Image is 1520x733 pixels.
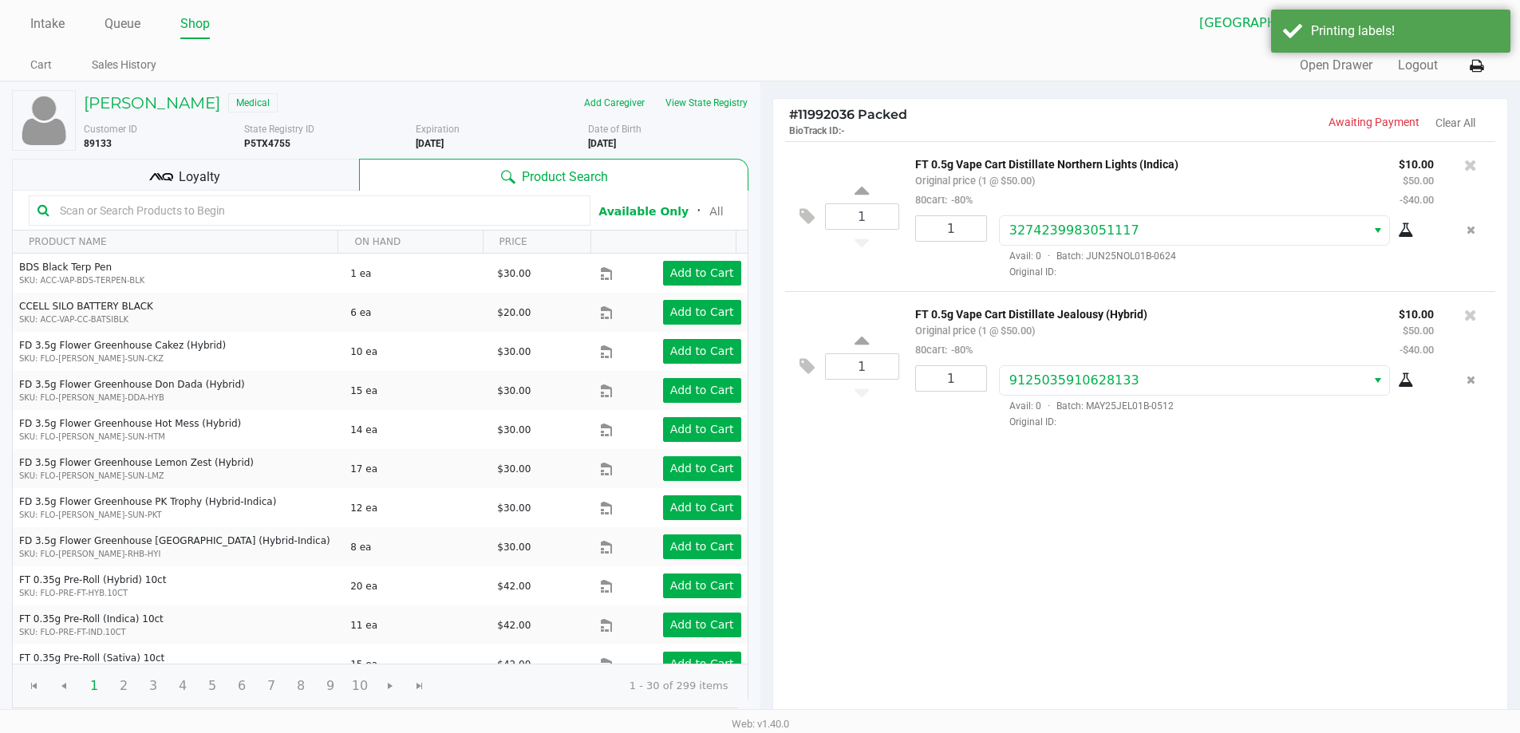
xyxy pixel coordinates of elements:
span: $30.00 [497,424,531,435]
span: -80% [947,344,973,356]
span: Page 2 [109,671,139,701]
a: Shop [180,13,210,35]
td: FT 0.35g Pre-Roll (Hybrid) 10ct [13,566,343,605]
span: Avail: 0 Batch: JUN25NOL01B-0624 [999,250,1176,262]
p: FT 0.5g Vape Cart Distillate Northern Lights (Indica) [915,154,1375,171]
button: Select [1366,216,1389,245]
p: SKU: FLO-PRE-FT-IND.10CT [19,626,337,638]
small: 80cart: [915,344,973,356]
button: All [709,203,723,220]
button: Clear All [1435,115,1475,132]
app-button-loader: Add to Cart [670,657,734,670]
small: -$40.00 [1400,194,1434,206]
td: FD 3.5g Flower Greenhouse PK Trophy (Hybrid-Indica) [13,488,343,527]
td: FD 3.5g Flower Greenhouse Don Dada (Hybrid) [13,371,343,410]
td: BDS Black Terp Pen [13,254,343,293]
span: - [841,125,845,136]
small: $50.00 [1403,325,1434,337]
td: FD 3.5g Flower Greenhouse Cakez (Hybrid) [13,332,343,371]
p: SKU: ACC-VAP-BDS-TERPEN-BLK [19,274,337,286]
b: [DATE] [588,138,616,149]
span: Product Search [522,167,608,187]
td: FT 0.35g Pre-Roll (Sativa) 10ct [13,644,343,684]
a: Intake [30,13,65,35]
span: Go to the next page [384,680,397,692]
span: $30.00 [497,502,531,514]
p: $10.00 [1399,154,1434,171]
p: SKU: FLO-[PERSON_NAME]-DDA-HYB [19,392,337,404]
button: Add to Cart [663,495,741,520]
p: $10.00 [1399,304,1434,321]
b: P5TX4755 [244,138,290,149]
button: Add Caregiver [574,90,655,116]
button: Add to Cart [663,378,741,403]
span: Avail: 0 Batch: MAY25JEL01B-0512 [999,400,1174,412]
span: Customer ID [84,124,137,135]
span: Go to the first page [28,680,41,692]
app-button-loader: Add to Cart [670,540,734,553]
app-button-loader: Add to Cart [670,501,734,514]
small: Original price (1 @ $50.00) [915,175,1035,187]
span: $30.00 [497,385,531,396]
span: $20.00 [497,307,531,318]
span: 9125035910628133 [1009,372,1139,388]
small: -$40.00 [1400,344,1434,356]
td: 14 ea [343,410,490,449]
div: Data table [13,231,748,664]
td: CCELL SILO BATTERY BLACK [13,293,343,332]
td: 12 ea [343,488,490,527]
td: 6 ea [343,293,490,332]
button: Add to Cart [663,417,741,442]
button: Add to Cart [663,300,741,325]
th: PRICE [483,231,591,254]
p: FT 0.5g Vape Cart Distillate Jealousy (Hybrid) [915,304,1375,321]
button: Remove the package from the orderLine [1460,365,1482,395]
th: PRODUCT NAME [13,231,338,254]
td: 15 ea [343,644,490,684]
span: Page 9 [315,671,345,701]
button: Add to Cart [663,339,741,364]
td: FT 0.35g Pre-Roll (Indica) 10ct [13,605,343,644]
th: ON HAND [338,231,482,254]
p: SKU: FLO-[PERSON_NAME]-RHB-HYI [19,548,337,560]
span: Go to the first page [19,671,49,701]
span: ᛫ [689,203,709,219]
b: 89133 [84,138,112,149]
button: Add to Cart [663,573,741,598]
span: 3274239983051117 [1009,223,1139,238]
span: Web: v1.40.0 [732,718,789,730]
b: [DATE] [416,138,444,149]
span: Page 7 [256,671,286,701]
span: Original ID: [999,265,1434,279]
kendo-pager-info: 1 - 30 of 299 items [448,678,728,694]
app-button-loader: Add to Cart [670,305,734,318]
td: 17 ea [343,449,490,488]
p: SKU: FLO-[PERSON_NAME]-SUN-PKT [19,509,337,521]
app-button-loader: Add to Cart [670,423,734,435]
input: Scan or Search Products to Begin [53,199,582,223]
span: # [789,107,798,122]
small: Original price (1 @ $50.00) [915,325,1035,337]
span: State Registry ID [244,124,314,135]
button: Add to Cart [663,613,741,637]
p: Awaiting Payment [1140,114,1419,131]
span: Page 8 [286,671,316,701]
span: Go to the last page [413,680,426,692]
app-button-loader: Add to Cart [670,618,734,631]
span: · [1041,400,1056,412]
span: $30.00 [497,542,531,553]
span: Go to the next page [375,671,405,701]
span: [GEOGRAPHIC_DATA] [1199,14,1355,33]
app-button-loader: Add to Cart [670,462,734,475]
td: 10 ea [343,332,490,371]
td: 20 ea [343,566,490,605]
span: Page 1 [79,671,109,701]
span: Go to the previous page [57,680,70,692]
span: $30.00 [497,463,531,475]
button: View State Registry [655,90,748,116]
p: SKU: FLO-[PERSON_NAME]-SUN-CKZ [19,353,337,365]
button: Add to Cart [663,261,741,286]
span: $42.00 [497,620,531,631]
button: Add to Cart [663,456,741,481]
td: FD 3.5g Flower Greenhouse [GEOGRAPHIC_DATA] (Hybrid-Indica) [13,527,343,566]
